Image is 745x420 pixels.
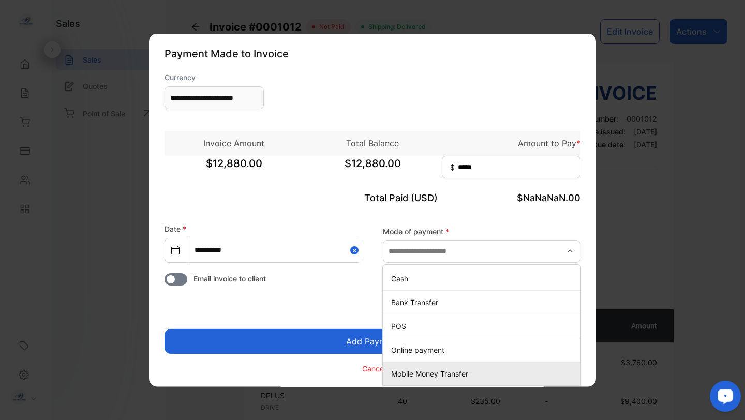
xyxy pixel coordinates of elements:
[303,137,442,149] p: Total Balance
[362,363,385,373] p: Cancel
[391,344,576,355] p: Online payment
[391,273,576,283] p: Cash
[383,226,580,236] label: Mode of payment
[391,320,576,331] p: POS
[165,137,303,149] p: Invoice Amount
[442,137,580,149] p: Amount to Pay
[450,162,455,173] span: $
[303,156,442,182] span: $12,880.00
[165,72,264,83] label: Currency
[702,377,745,420] iframe: LiveChat chat widget
[391,296,576,307] p: Bank Transfer
[165,224,186,233] label: Date
[165,329,580,354] button: Add Payment
[350,238,362,262] button: Close
[391,368,576,379] p: Mobile Money Transfer
[165,46,580,62] p: Payment Made to Invoice
[193,273,266,284] span: Email invoice to client
[165,156,303,182] span: $12,880.00
[517,192,580,203] span: $NaNaNaN.00
[303,191,442,205] p: Total Paid (USD)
